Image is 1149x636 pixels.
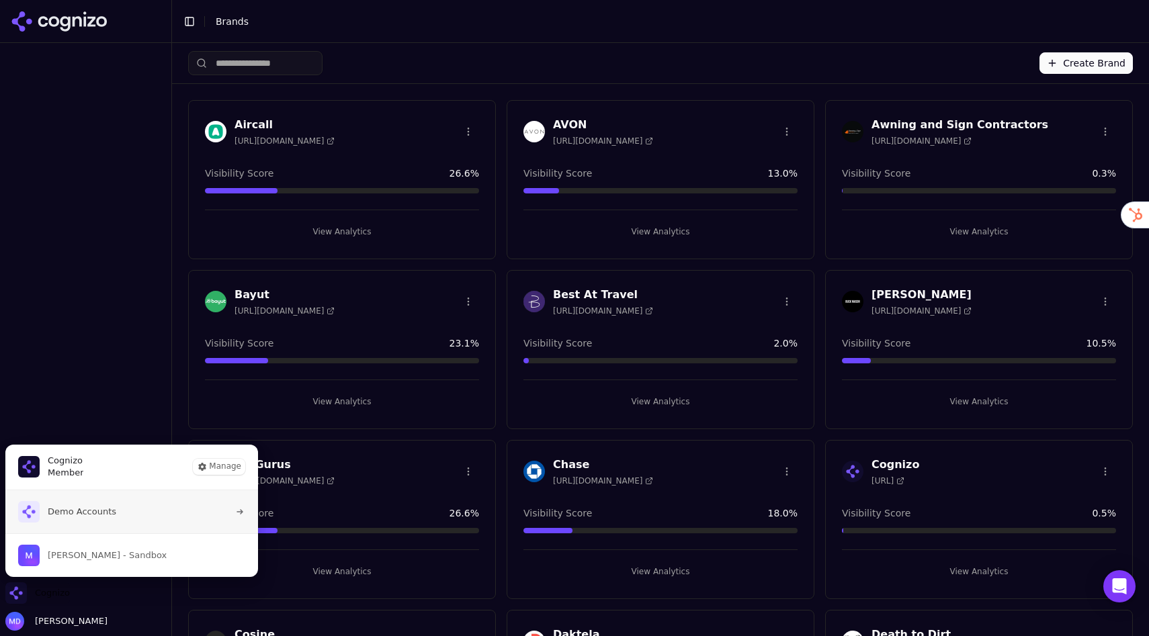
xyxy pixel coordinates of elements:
h3: [PERSON_NAME] [871,287,972,303]
button: View Analytics [523,221,798,242]
span: Visibility Score [523,506,592,520]
img: Demo Accounts [18,501,40,523]
button: Create Brand [1039,52,1133,74]
div: List of all organization memberships [5,490,259,577]
span: Visibility Score [205,167,273,180]
span: [URL][DOMAIN_NAME] [235,136,335,146]
img: AVON [523,121,545,142]
span: [URL] [871,475,904,486]
span: Visibility Score [842,167,910,180]
nav: breadcrumb [216,15,1111,28]
span: Melissa Dowd - Sandbox [48,549,167,561]
button: View Analytics [523,561,798,582]
span: [URL][DOMAIN_NAME] [553,306,653,316]
h3: Chase [553,457,653,473]
img: Buck Mason [842,291,863,312]
h3: Aircall [235,117,335,133]
h3: CarGurus [235,457,335,473]
span: 23.1 % [450,336,479,350]
img: Cognizo [842,461,863,482]
span: Visibility Score [842,336,910,350]
button: View Analytics [842,561,1116,582]
span: 26.6 % [450,167,479,180]
img: Melissa Dowd - Sandbox [18,545,40,566]
span: Cognizo [48,455,83,467]
div: Open Intercom Messenger [1103,570,1136,602]
span: [URL][DOMAIN_NAME] [871,306,972,316]
div: Cognizo is active [5,445,258,577]
span: Brands [216,16,249,27]
button: View Analytics [842,221,1116,242]
img: Bayut [205,291,226,312]
span: 26.6 % [450,506,479,520]
span: Member [48,467,83,479]
span: 13.0 % [768,167,798,180]
span: [URL][DOMAIN_NAME] [235,475,335,486]
button: Open user button [5,612,108,631]
button: Close organization switcher [5,582,70,604]
img: Cognizo [5,582,27,604]
span: 0.5 % [1092,506,1116,520]
button: View Analytics [205,391,479,412]
button: View Analytics [205,561,479,582]
h3: AVON [553,117,653,133]
span: [PERSON_NAME] [30,615,108,627]
h3: Bayut [235,287,335,303]
button: View Analytics [842,391,1116,412]
span: 0.3 % [1092,167,1116,180]
span: Visibility Score [205,336,273,350]
button: View Analytics [205,221,479,242]
img: Cognizo [18,456,40,478]
span: Cognizo [35,587,70,599]
span: [URL][DOMAIN_NAME] [553,136,653,146]
span: 10.5 % [1087,336,1116,350]
span: Visibility Score [523,336,592,350]
img: Melissa Dowd [5,612,24,631]
span: [URL][DOMAIN_NAME] [871,136,972,146]
span: 18.0 % [768,506,798,520]
span: [URL][DOMAIN_NAME] [553,475,653,486]
span: Demo Accounts [48,506,116,518]
img: Awning and Sign Contractors [842,121,863,142]
img: Aircall [205,121,226,142]
img: Best At Travel [523,291,545,312]
span: Visibility Score [842,506,910,520]
img: Chase [523,461,545,482]
h3: Cognizo [871,457,919,473]
span: 2.0 % [773,336,798,350]
button: Manage [193,459,245,475]
h3: Best At Travel [553,287,653,303]
span: Visibility Score [523,167,592,180]
h3: Awning and Sign Contractors [871,117,1048,133]
button: View Analytics [523,391,798,412]
span: [URL][DOMAIN_NAME] [235,306,335,316]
